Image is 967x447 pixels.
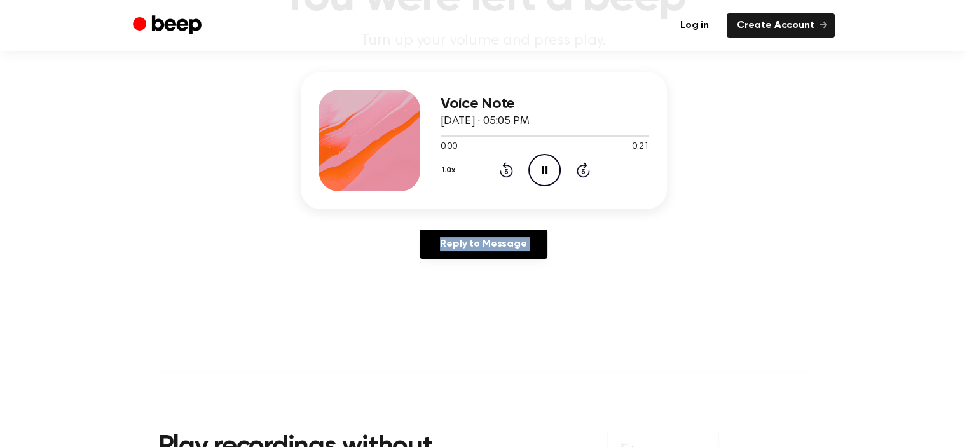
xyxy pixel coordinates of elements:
[441,160,460,181] button: 1.0x
[727,13,835,38] a: Create Account
[441,141,457,154] span: 0:00
[133,13,205,38] a: Beep
[441,116,530,127] span: [DATE] · 05:05 PM
[420,230,547,259] a: Reply to Message
[441,95,649,113] h3: Voice Note
[670,13,719,38] a: Log in
[632,141,648,154] span: 0:21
